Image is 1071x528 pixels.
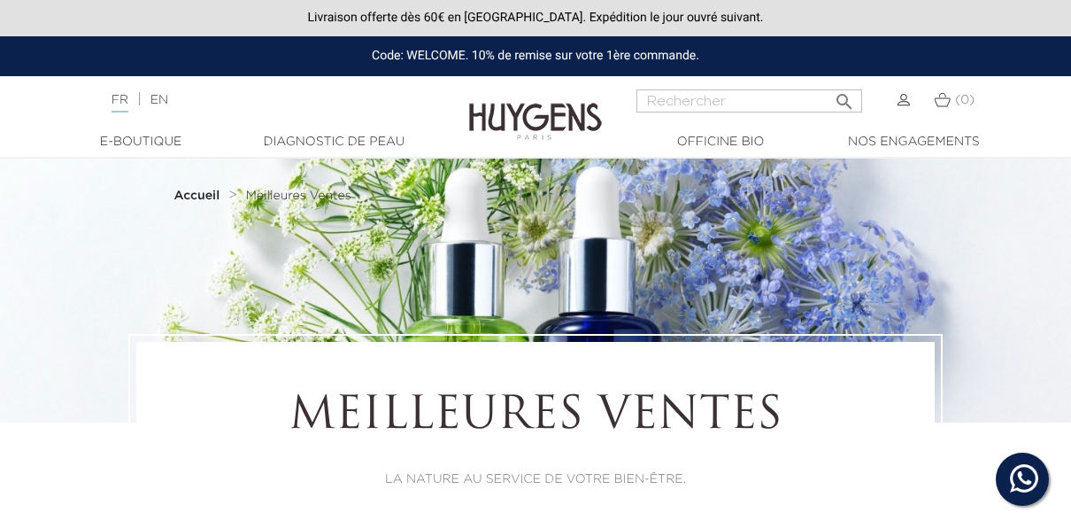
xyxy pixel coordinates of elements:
[955,94,975,106] span: (0)
[52,133,229,151] a: E-Boutique
[246,190,351,202] span: Meilleures Ventes
[185,470,886,489] p: LA NATURE AU SERVICE DE VOTRE BIEN-ÊTRE.
[112,94,128,113] a: FR
[174,189,224,203] a: Accueil
[632,133,809,151] a: Officine Bio
[185,391,886,444] h1: Meilleures Ventes
[636,89,862,113] input: Rechercher
[469,74,602,143] img: Huygens
[245,133,422,151] a: Diagnostic de peau
[150,94,168,106] a: EN
[246,189,351,203] a: Meilleures Ventes
[828,84,860,108] button: 
[834,86,855,107] i: 
[103,89,433,111] div: |
[825,133,1002,151] a: Nos engagements
[174,190,220,202] strong: Accueil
